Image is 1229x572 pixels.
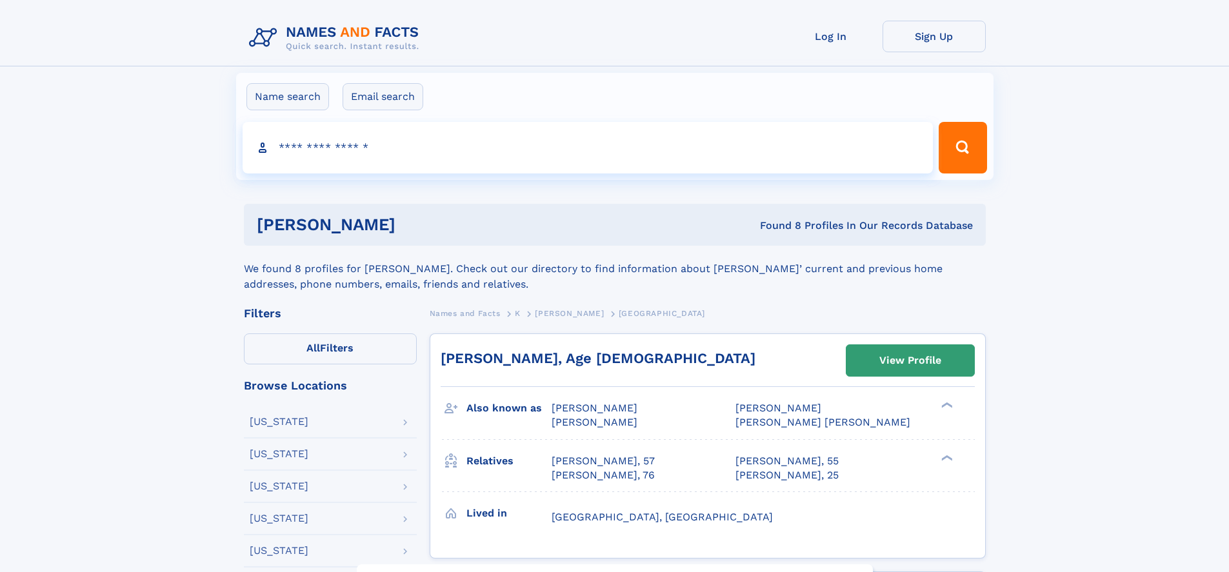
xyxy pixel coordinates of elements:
[466,450,552,472] h3: Relatives
[535,305,604,321] a: [PERSON_NAME]
[244,380,417,391] div: Browse Locations
[938,401,954,409] div: ❯
[243,122,934,173] input: search input
[552,468,655,482] a: [PERSON_NAME], 76
[466,502,552,524] h3: Lived in
[939,122,986,173] button: Search Button
[619,309,705,318] span: [GEOGRAPHIC_DATA]
[246,83,329,110] label: Name search
[343,83,423,110] label: Email search
[535,309,604,318] span: [PERSON_NAME]
[735,402,821,414] span: [PERSON_NAME]
[552,454,655,468] a: [PERSON_NAME], 57
[250,481,308,491] div: [US_STATE]
[577,219,973,233] div: Found 8 Profiles In Our Records Database
[250,546,308,556] div: [US_STATE]
[735,416,910,428] span: [PERSON_NAME] [PERSON_NAME]
[244,333,417,364] label: Filters
[879,346,941,375] div: View Profile
[735,468,839,482] a: [PERSON_NAME], 25
[515,305,521,321] a: K
[244,308,417,319] div: Filters
[430,305,501,321] a: Names and Facts
[306,342,320,354] span: All
[552,511,773,523] span: [GEOGRAPHIC_DATA], [GEOGRAPHIC_DATA]
[883,21,986,52] a: Sign Up
[257,217,578,233] h1: [PERSON_NAME]
[515,309,521,318] span: K
[779,21,883,52] a: Log In
[735,454,839,468] a: [PERSON_NAME], 55
[244,246,986,292] div: We found 8 profiles for [PERSON_NAME]. Check out our directory to find information about [PERSON_...
[250,513,308,524] div: [US_STATE]
[466,397,552,419] h3: Also known as
[846,345,974,376] a: View Profile
[250,417,308,427] div: [US_STATE]
[441,350,755,366] a: [PERSON_NAME], Age [DEMOGRAPHIC_DATA]
[244,21,430,55] img: Logo Names and Facts
[552,416,637,428] span: [PERSON_NAME]
[250,449,308,459] div: [US_STATE]
[552,402,637,414] span: [PERSON_NAME]
[938,453,954,462] div: ❯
